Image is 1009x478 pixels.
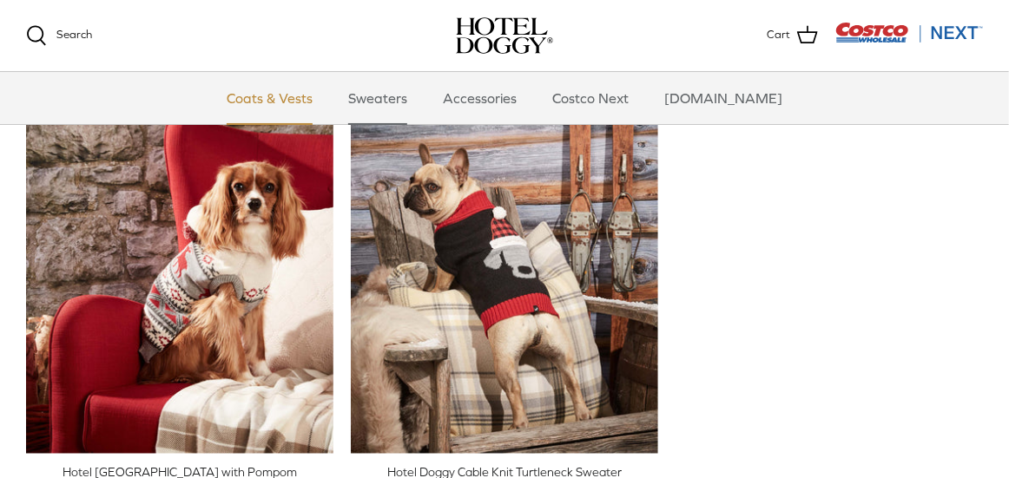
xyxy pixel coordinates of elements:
a: Visit Costco Next [835,33,983,46]
img: hoteldoggycom [456,17,553,54]
a: Cart [767,24,818,47]
a: Sweaters [333,72,423,124]
a: Costco Next [537,72,644,124]
span: Cart [767,26,790,44]
a: Search [26,25,92,46]
a: hoteldoggy.com hoteldoggycom [456,17,553,54]
img: Costco Next [835,22,983,43]
a: Coats & Vests [211,72,328,124]
a: Hotel Doggy Cable Knit Turtleneck Sweater [351,70,658,454]
a: [DOMAIN_NAME] [649,72,798,124]
a: Accessories [427,72,532,124]
span: Search [56,28,92,41]
a: Hotel Doggy Fair Isle Sweater with Pompom [26,70,333,454]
